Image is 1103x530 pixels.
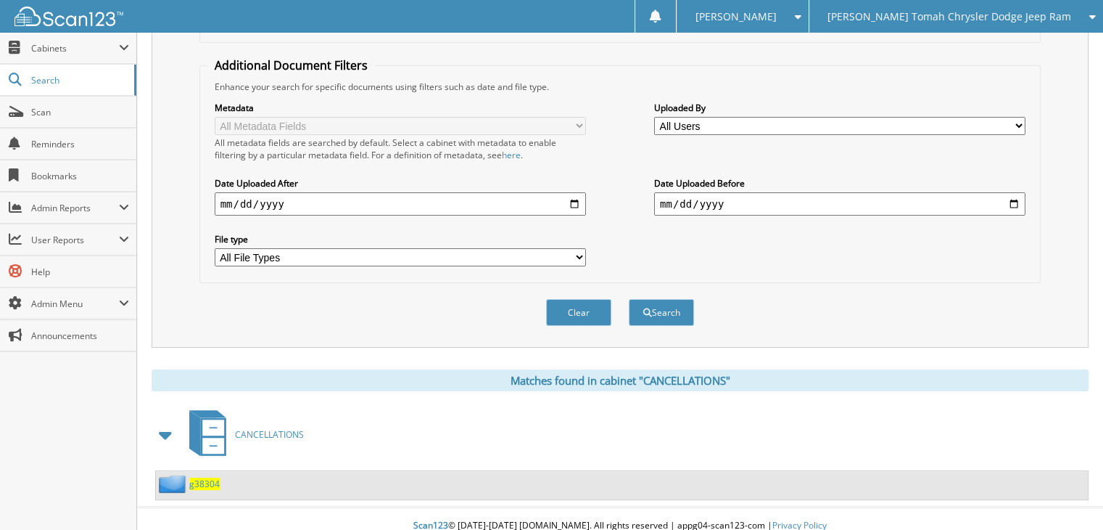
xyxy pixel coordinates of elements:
[181,406,304,463] a: CANCELLATIONS
[654,177,1025,189] label: Date Uploaded Before
[31,170,129,182] span: Bookmarks
[31,234,119,246] span: User Reports
[207,81,1033,93] div: Enhance your search for specific documents using filters such as date and file type.
[159,475,189,493] img: folder2.png
[31,266,129,278] span: Help
[235,428,304,441] span: CANCELLATIONS
[189,478,220,490] a: g38304
[15,7,123,26] img: scan123-logo-white.svg
[31,202,119,214] span: Admin Reports
[215,233,586,245] label: File type
[546,299,611,326] button: Clear
[215,102,586,114] label: Metadata
[152,370,1088,391] div: Matches found in cabinet "CANCELLATIONS"
[695,12,776,21] span: [PERSON_NAME]
[215,136,586,161] div: All metadata fields are searched by default. Select a cabinet with metadata to enable filtering b...
[31,74,127,86] span: Search
[31,298,119,310] span: Admin Menu
[629,299,694,326] button: Search
[827,12,1071,21] span: [PERSON_NAME] Tomah Chrysler Dodge Jeep Ram
[31,330,129,342] span: Announcements
[215,192,586,216] input: start
[654,102,1025,114] label: Uploaded By
[1030,460,1103,530] iframe: Chat Widget
[31,42,119,54] span: Cabinets
[654,192,1025,216] input: end
[31,106,129,118] span: Scan
[502,149,521,161] a: here
[207,57,375,73] legend: Additional Document Filters
[215,177,586,189] label: Date Uploaded After
[31,138,129,150] span: Reminders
